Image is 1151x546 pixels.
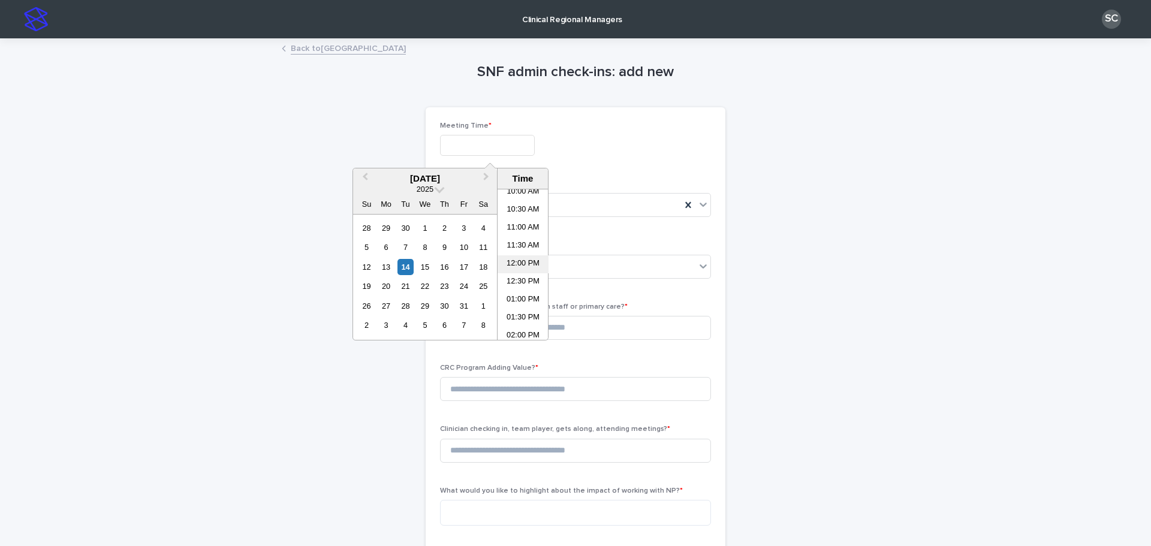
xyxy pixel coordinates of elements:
[440,426,670,433] span: Clinician checking in, team player, gets along, attending meetings?
[378,220,394,236] div: Choose Monday, September 29th, 2025
[378,196,394,212] div: Mo
[417,317,433,333] div: Choose Wednesday, November 5th, 2025
[475,239,492,255] div: Choose Saturday, October 11th, 2025
[397,196,414,212] div: Tu
[475,196,492,212] div: Sa
[358,259,375,275] div: Choose Sunday, October 12th, 2025
[498,273,549,291] li: 12:30 PM
[475,298,492,314] div: Choose Saturday, November 1st, 2025
[436,196,453,212] div: Th
[358,196,375,212] div: Su
[397,278,414,294] div: Choose Tuesday, October 21st, 2025
[456,259,472,275] div: Choose Friday, October 17th, 2025
[456,220,472,236] div: Choose Friday, October 3rd, 2025
[357,218,493,335] div: month 2025-10
[498,309,549,327] li: 01:30 PM
[498,291,549,309] li: 01:00 PM
[358,298,375,314] div: Choose Sunday, October 26th, 2025
[456,298,472,314] div: Choose Friday, October 31st, 2025
[358,278,375,294] div: Choose Sunday, October 19th, 2025
[354,170,373,189] button: Previous Month
[378,317,394,333] div: Choose Monday, November 3rd, 2025
[397,239,414,255] div: Choose Tuesday, October 7th, 2025
[436,259,453,275] div: Choose Thursday, October 16th, 2025
[436,220,453,236] div: Choose Thursday, October 2nd, 2025
[475,220,492,236] div: Choose Saturday, October 4th, 2025
[417,259,433,275] div: Choose Wednesday, October 15th, 2025
[417,239,433,255] div: Choose Wednesday, October 8th, 2025
[24,7,48,31] img: stacker-logo-s-only.png
[456,278,472,294] div: Choose Friday, October 24th, 2025
[353,173,497,184] div: [DATE]
[417,196,433,212] div: We
[498,201,549,219] li: 10:30 AM
[440,364,538,372] span: CRC Program Adding Value?
[397,298,414,314] div: Choose Tuesday, October 28th, 2025
[475,259,492,275] div: Choose Saturday, October 18th, 2025
[378,278,394,294] div: Choose Monday, October 20th, 2025
[498,219,549,237] li: 11:00 AM
[436,317,453,333] div: Choose Thursday, November 6th, 2025
[417,185,433,194] span: 2025
[397,220,414,236] div: Choose Tuesday, September 30th, 2025
[397,259,414,275] div: Choose Tuesday, October 14th, 2025
[417,220,433,236] div: Choose Wednesday, October 1st, 2025
[358,317,375,333] div: Choose Sunday, November 2nd, 2025
[378,239,394,255] div: Choose Monday, October 6th, 2025
[397,317,414,333] div: Choose Tuesday, November 4th, 2025
[1102,10,1121,29] div: SC
[498,255,549,273] li: 12:00 PM
[498,327,549,345] li: 02:00 PM
[378,259,394,275] div: Choose Monday, October 13th, 2025
[426,64,725,81] h1: SNF admin check-ins: add new
[456,317,472,333] div: Choose Friday, November 7th, 2025
[498,237,549,255] li: 11:30 AM
[478,170,497,189] button: Next Month
[358,220,375,236] div: Choose Sunday, September 28th, 2025
[358,239,375,255] div: Choose Sunday, October 5th, 2025
[456,196,472,212] div: Fr
[440,487,683,494] span: What would you like to highlight about the impact of working with NP?
[436,278,453,294] div: Choose Thursday, October 23rd, 2025
[436,239,453,255] div: Choose Thursday, October 9th, 2025
[440,122,492,129] span: Meeting Time
[417,298,433,314] div: Choose Wednesday, October 29th, 2025
[291,41,406,55] a: Back to[GEOGRAPHIC_DATA]
[378,298,394,314] div: Choose Monday, October 27th, 2025
[475,317,492,333] div: Choose Saturday, November 8th, 2025
[498,183,549,201] li: 10:00 AM
[475,278,492,294] div: Choose Saturday, October 25th, 2025
[436,298,453,314] div: Choose Thursday, October 30th, 2025
[501,173,545,184] div: Time
[456,239,472,255] div: Choose Friday, October 10th, 2025
[417,278,433,294] div: Choose Wednesday, October 22nd, 2025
